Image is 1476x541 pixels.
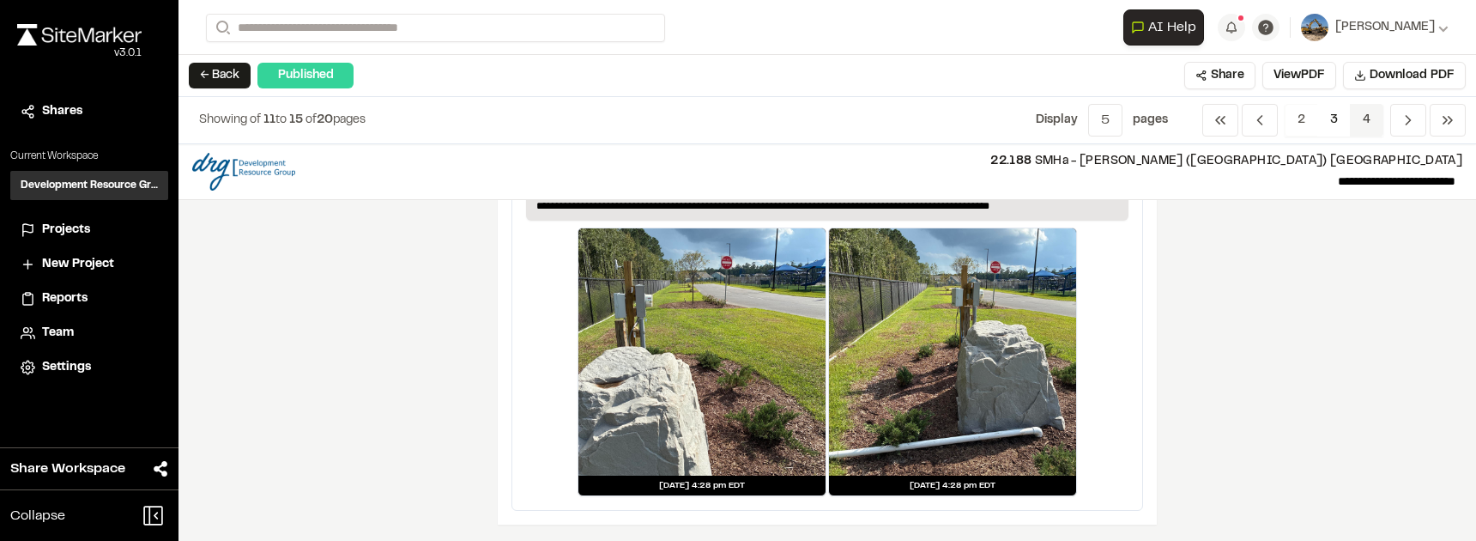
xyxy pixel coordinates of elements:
[309,152,1462,171] p: SMHa - [PERSON_NAME] ([GEOGRAPHIC_DATA]) [GEOGRAPHIC_DATA]
[1123,9,1211,46] div: Open AI Assistant
[1285,104,1318,137] span: 2
[192,153,295,191] img: file
[1184,62,1255,89] button: Share
[829,476,1076,495] div: [DATE] 4:28 pm EDT
[17,24,142,46] img: rebrand.png
[42,102,82,121] span: Shares
[199,111,366,130] p: to of pages
[1343,62,1466,89] button: Download PDF
[1301,14,1328,41] img: User
[578,476,826,495] div: [DATE] 4:28 pm EDT
[21,102,158,121] a: Shares
[42,324,74,343] span: Team
[257,63,354,88] div: Published
[206,14,237,42] button: Search
[10,459,125,479] span: Share Workspace
[1036,111,1078,130] p: Display
[263,115,275,125] span: 11
[42,358,91,377] span: Settings
[1133,111,1168,130] p: page s
[1317,104,1351,137] span: 3
[21,358,158,377] a: Settings
[10,506,65,526] span: Collapse
[42,221,90,240] span: Projects
[1148,17,1196,38] span: AI Help
[1370,66,1455,85] span: Download PDF
[578,228,826,496] a: [DATE] 4:28 pm EDT
[317,115,333,125] span: 20
[189,63,251,88] button: ← Back
[42,255,114,274] span: New Project
[21,289,158,308] a: Reports
[17,46,142,61] div: Oh geez...please don't...
[1301,14,1449,41] button: [PERSON_NAME]
[21,255,158,274] a: New Project
[1202,104,1466,137] nav: Navigation
[1088,104,1122,137] button: 5
[10,149,168,164] p: Current Workspace
[289,115,303,125] span: 15
[42,289,88,308] span: Reports
[1262,62,1336,89] button: ViewPDF
[199,115,263,125] span: Showing of
[1350,104,1383,137] span: 4
[21,324,158,343] a: Team
[1123,9,1204,46] button: Open AI Assistant
[990,156,1031,167] span: 22.188
[1335,18,1435,37] span: [PERSON_NAME]
[828,228,1077,496] a: [DATE] 4:28 pm EDT
[21,178,158,193] h3: Development Resource Group
[21,221,158,240] a: Projects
